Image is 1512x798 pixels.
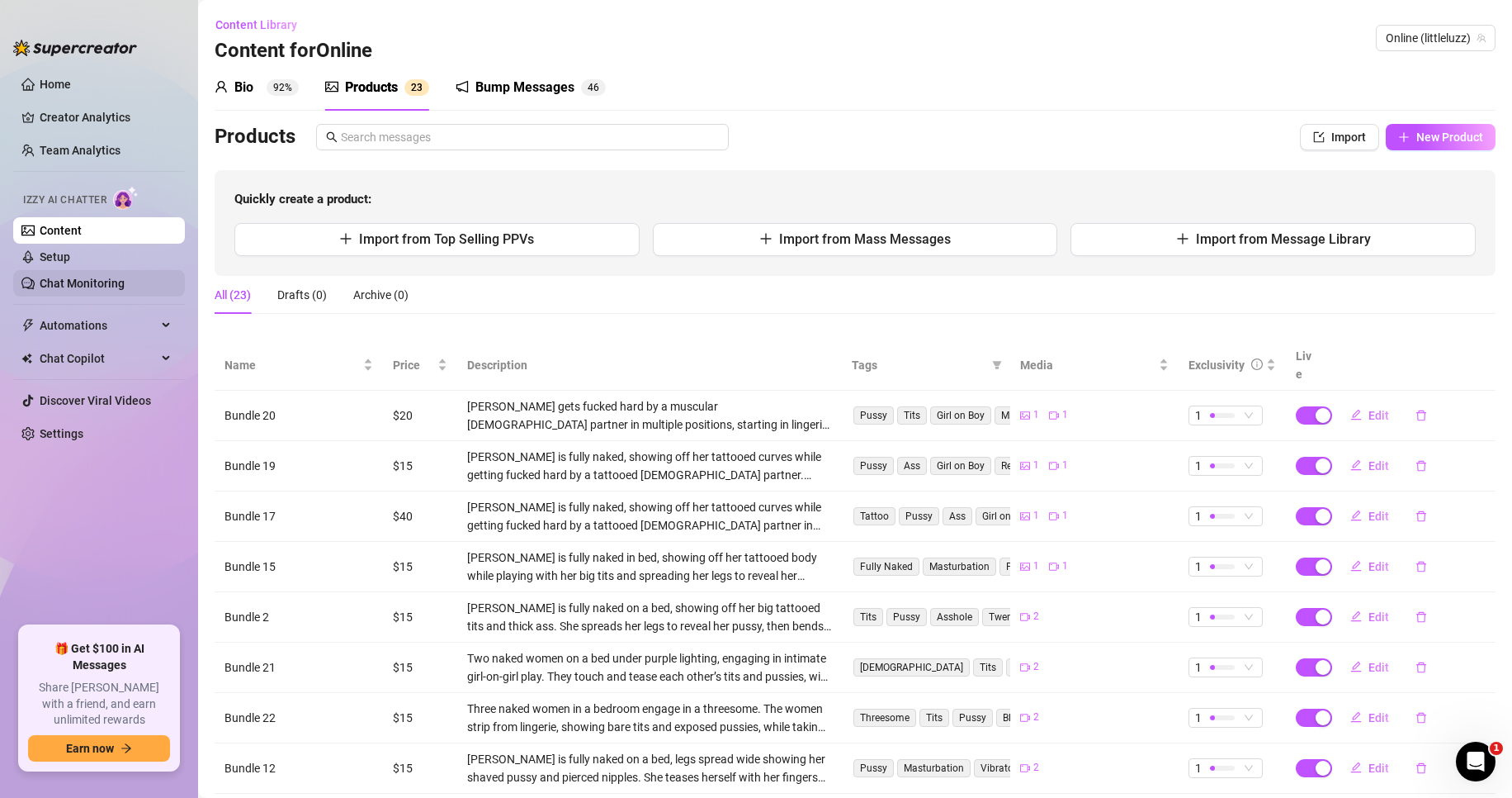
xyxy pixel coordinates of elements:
span: 2 [1033,710,1039,725]
span: Asshole [930,608,979,626]
span: thunderbolt [21,319,35,332]
span: Ass [943,507,972,525]
button: Import [1300,124,1379,150]
span: 3 [417,82,423,93]
button: Edit [1337,654,1402,681]
span: 1 [1195,759,1202,777]
span: Threesome [853,709,916,727]
span: 2 [1033,659,1039,675]
span: 1 [1062,558,1068,574]
span: Online (littleluzz) [1386,26,1486,50]
div: Drafts (0) [277,286,327,304]
button: delete [1402,553,1440,580]
div: [PERSON_NAME] is fully naked on a bed, legs spread wide showing her shaved pussy and pierced nipp... [467,750,832,786]
span: 2 [411,82,417,93]
button: Edit [1337,503,1402,530]
button: Import from Mass Messages [653,223,1058,256]
div: Bio [234,78,253,97]
div: Bump Messages [475,78,574,97]
span: Media [1020,356,1155,374]
span: Edit [1368,610,1389,624]
span: Fully Naked [853,558,919,576]
div: [PERSON_NAME] is fully naked in bed, showing off her tattooed body while playing with her big tit... [467,549,832,585]
span: Girl on Boy [930,406,991,425]
button: Edit [1337,705,1402,731]
td: $15 [383,643,457,693]
span: Chat Copilot [40,345,157,372]
div: Archive (0) [353,286,409,304]
button: Edit [1337,755,1402,781]
span: Edit [1368,661,1389,674]
span: Import from Top Selling PPVs [359,231,534,247]
span: 🎁 Get $100 in AI Messages [28,641,170,673]
div: [PERSON_NAME] is fully naked, showing off her tattooed curves while getting fucked hard by a tatt... [467,498,832,534]
span: 2 [1033,609,1039,625]
sup: 23 [404,79,429,96]
button: delete [1402,705,1440,731]
span: Earn now [66,742,114,755]
td: $15 [383,592,457,643]
span: Edit [1368,409,1389,422]
span: Import [1331,131,1366,144]
span: notification [456,80,469,93]
iframe: Intercom live chat [1456,742,1495,781]
span: 1 [1490,742,1503,755]
span: arrow-right [120,743,132,754]
span: Edit [1368,762,1389,775]
a: Chat Monitoring [40,277,125,290]
span: search [326,131,338,143]
span: delete [1415,410,1427,421]
button: Earn nowarrow-right [28,735,170,762]
span: 1 [1195,709,1202,727]
td: $15 [383,693,457,743]
span: Pussy [899,507,939,525]
td: Bundle 19 [215,441,383,492]
a: Discover Viral Videos [40,394,151,407]
button: delete [1402,402,1440,429]
button: delete [1402,654,1440,681]
span: Izzy AI Chatter [23,192,106,208]
span: edit [1350,762,1362,773]
span: video-camera [1049,511,1059,521]
span: plus [339,232,352,245]
div: Products [345,78,398,97]
span: plus [1176,232,1189,245]
button: Import from Message Library [1070,223,1476,256]
td: Bundle 21 [215,643,383,693]
th: Price [383,340,457,391]
span: picture [1020,511,1030,521]
button: delete [1402,755,1440,781]
a: Home [40,78,71,91]
span: 1 [1195,457,1202,475]
span: Twerking [982,608,1036,626]
th: Live [1286,340,1327,391]
span: Tits [897,406,927,425]
span: New Product [1416,131,1483,144]
span: 1 [1033,458,1039,473]
div: Three naked women in a bedroom engage in a threesome. The women strip from lingerie, showing bare... [467,700,832,736]
span: video-camera [1020,763,1030,773]
span: Edit [1368,510,1389,523]
span: delete [1415,611,1427,623]
span: 1 [1195,558,1202,576]
span: delete [1415,712,1427,724]
span: delete [1415,511,1427,522]
td: $15 [383,542,457,592]
span: delete [1415,762,1427,774]
td: Bundle 22 [215,693,383,743]
span: edit [1350,560,1362,572]
td: Bundle 17 [215,492,383,542]
h3: Products [215,124,295,150]
input: Search messages [341,128,719,146]
span: Girl on Boy [930,457,991,475]
span: Price [393,356,434,374]
span: 1 [1195,507,1202,525]
td: Bundle 2 [215,592,383,643]
span: import [1313,131,1325,143]
span: Pussy [999,558,1040,576]
span: edit [1350,661,1362,672]
span: Import from Message Library [1196,231,1371,247]
span: [DEMOGRAPHIC_DATA] [853,658,970,677]
img: Chat Copilot [21,353,32,364]
td: $20 [383,391,457,441]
